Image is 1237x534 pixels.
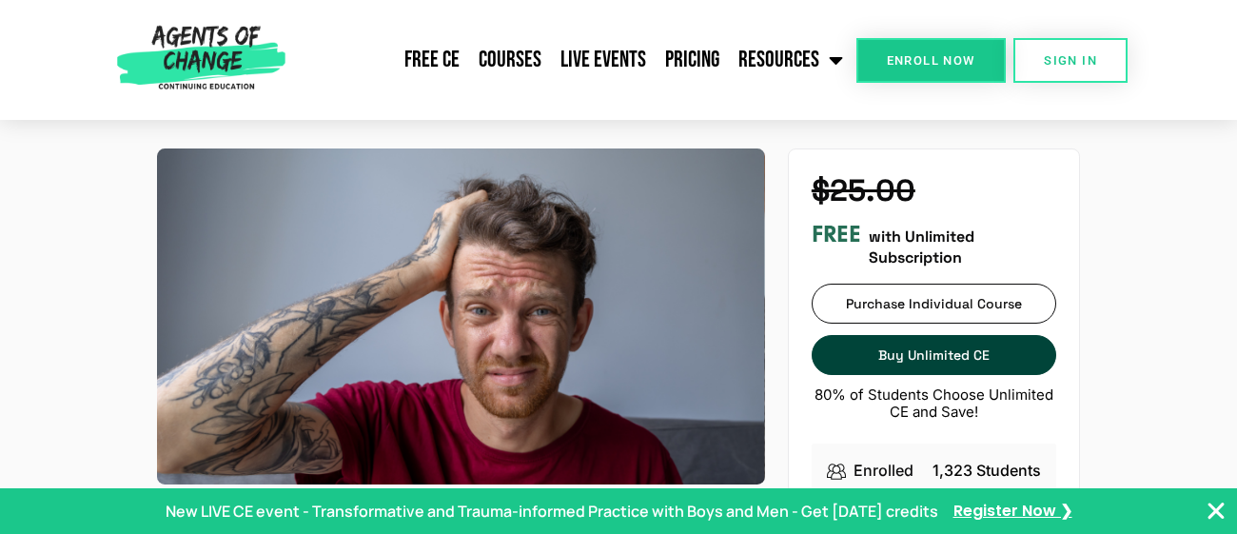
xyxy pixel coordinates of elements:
[551,36,656,84] a: Live Events
[878,347,990,364] span: Buy Unlimited CE
[812,284,1057,324] a: Purchase Individual Course
[729,36,853,84] a: Resources
[157,148,765,485] img: Emotion Dysregulation and Adult ADHD (1 General CE Credit) - Reading Based
[1044,54,1097,67] span: SIGN IN
[812,335,1057,375] a: Buy Unlimited CE
[812,172,1057,208] h4: $25.00
[293,36,854,84] nav: Menu
[846,296,1022,312] span: Purchase Individual Course
[166,500,938,523] p: New LIVE CE event - Transformative and Trauma-informed Practice with Boys and Men - Get [DATE] cr...
[395,36,469,84] a: Free CE
[812,221,1057,269] div: with Unlimited Subscription
[1013,38,1128,83] a: SIGN IN
[469,36,551,84] a: Courses
[1205,500,1227,523] button: Close Banner
[953,501,1072,522] a: Register Now ❯
[856,38,1006,83] a: Enroll Now
[812,221,861,248] h3: FREE
[656,36,729,84] a: Pricing
[887,54,975,67] span: Enroll Now
[812,386,1057,421] p: 80% of Students Choose Unlimited CE and Save!
[854,459,913,482] p: Enrolled
[933,459,1041,482] p: 1,323 Students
